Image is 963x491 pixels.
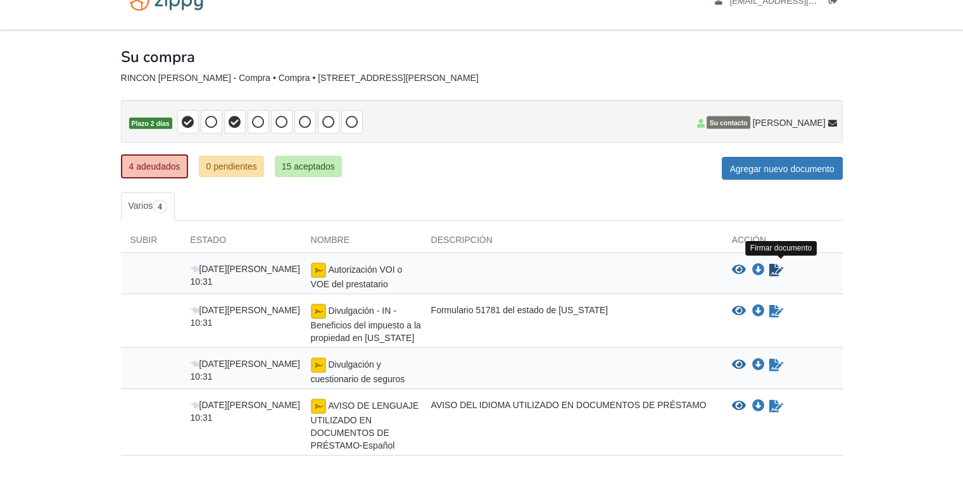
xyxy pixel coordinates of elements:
[129,201,153,211] font: Varios
[191,305,300,328] font: [DATE][PERSON_NAME] 10:31
[732,235,766,245] font: Acción
[282,161,335,171] font: 15 aceptados
[431,305,608,315] font: Formulario 51781 del estado de [US_STATE]
[732,359,746,371] button: Ver la divulgación y el cuestionario del seguro
[752,118,825,128] font: [PERSON_NAME]
[129,161,180,171] font: 4 adeudados
[199,156,263,177] a: 0 pendientes
[709,119,747,127] font: Su contacto
[431,400,707,410] font: AVISO DEL IDIOMA UTILIZADO EN DOCUMENTOS DE PRÉSTAMO
[732,305,746,318] button: Ver divulgación - IN - Beneficios del impuesto a la propiedad en Indiana
[311,264,403,289] font: Autorización VOI o VOE del prestatario
[158,202,162,211] font: 4
[121,192,175,220] a: Varios
[191,264,300,287] font: [DATE][PERSON_NAME] 10:31
[121,47,195,67] font: Su compra
[311,263,326,278] img: Listo para que diseñes
[311,235,349,245] font: Nombre
[311,306,421,343] font: Divulgación - IN - Beneficios del impuesto a la propiedad en [US_STATE]
[732,400,746,413] button: Ver AVISO DE LENGUAJE UTILIZADO EN DOCUMENTOS DE PRÉSTAMO-Español
[311,399,326,414] img: Listo para que diseñes
[132,120,170,127] font: Plazo 2 días
[768,399,784,414] a: Formulario de firma
[431,235,493,245] font: Descripción
[768,357,784,373] a: Formulario de firma
[191,235,227,245] font: Estado
[191,359,300,382] font: [DATE][PERSON_NAME] 10:31
[311,357,326,373] img: Listo para que diseñes
[750,244,812,252] font: Firmar documento
[206,161,256,171] font: 0 pendientes
[191,400,300,423] font: [DATE][PERSON_NAME] 10:31
[275,156,342,177] a: 15 aceptados
[752,265,765,275] a: Descargar Autorización VOI o VOE del Prestatario
[768,304,784,319] a: Formulario de firma
[752,401,765,411] a: Descargar AVISO DE LENGUAJE UTILIZADO EN DOCUMENTOS DE PRÉSTAMO-Español
[732,264,746,277] button: Ver la autorización VOI o VOE del prestatario
[768,263,784,278] a: Formulario de firma
[730,164,834,174] font: Agregar nuevo documento
[722,157,843,180] a: Agregar nuevo documento
[121,154,189,178] a: 4 adeudados
[752,360,765,370] a: Descargar Divulgación de Seguros y Cuestionario
[752,306,765,316] a: Descargar Divulgación - IN - Beneficios del impuesto a la propiedad en Indiana
[311,304,326,319] img: Listo para que diseñes
[311,359,405,384] font: Divulgación y cuestionario de seguros
[121,73,479,83] font: RINCON [PERSON_NAME] - Compra • Compra • [STREET_ADDRESS][PERSON_NAME]
[130,235,158,245] font: Subir
[311,401,419,451] font: AVISO DE LENGUAJE UTILIZADO EN DOCUMENTOS DE PRÉSTAMO-Español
